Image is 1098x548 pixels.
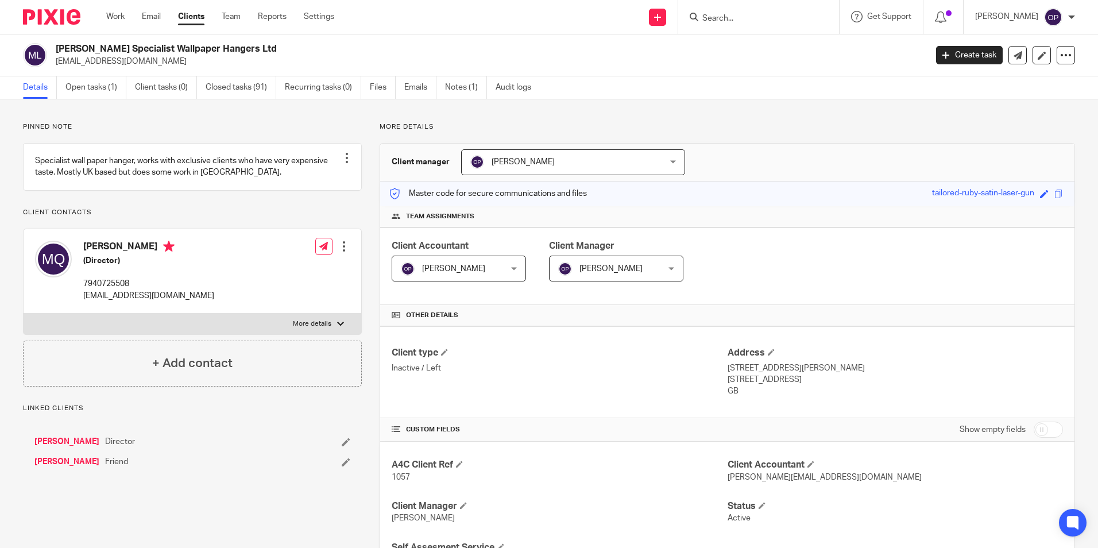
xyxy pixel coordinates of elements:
a: Recurring tasks (0) [285,76,361,99]
span: 1057 [392,473,410,481]
h4: CUSTOM FIELDS [392,425,727,434]
p: 7940725508 [83,278,214,290]
a: Files [370,76,396,99]
img: svg%3E [470,155,484,169]
a: Closed tasks (91) [206,76,276,99]
a: Create task [936,46,1003,64]
p: [EMAIL_ADDRESS][DOMAIN_NAME] [56,56,919,67]
i: Primary [163,241,175,252]
a: Audit logs [496,76,540,99]
span: [PERSON_NAME][EMAIL_ADDRESS][DOMAIN_NAME] [728,473,922,481]
a: Emails [404,76,436,99]
p: [PERSON_NAME] [975,11,1038,22]
span: Client Accountant [392,241,469,250]
img: svg%3E [23,43,47,67]
div: tailored-ruby-satin-laser-gun [932,187,1034,200]
img: svg%3E [35,241,72,277]
span: Get Support [867,13,911,21]
a: Details [23,76,57,99]
span: Other details [406,311,458,320]
h5: (Director) [83,255,214,267]
a: Client tasks (0) [135,76,197,99]
span: Director [105,436,135,447]
h4: Client Accountant [728,459,1063,471]
img: svg%3E [1044,8,1062,26]
a: [PERSON_NAME] [34,436,99,447]
img: svg%3E [558,262,572,276]
p: Linked clients [23,404,362,413]
span: Friend [105,456,128,468]
h4: Status [728,500,1063,512]
h4: Client type [392,347,727,359]
p: [STREET_ADDRESS] [728,374,1063,385]
a: [PERSON_NAME] [34,456,99,468]
span: Active [728,514,751,522]
p: Inactive / Left [392,362,727,374]
span: Team assignments [406,212,474,221]
span: [PERSON_NAME] [492,158,555,166]
span: [PERSON_NAME] [422,265,485,273]
a: Notes (1) [445,76,487,99]
h4: A4C Client Ref [392,459,727,471]
p: More details [380,122,1075,132]
img: svg%3E [401,262,415,276]
h3: Client manager [392,156,450,168]
a: Open tasks (1) [65,76,126,99]
a: Settings [304,11,334,22]
label: Show empty fields [960,424,1026,435]
span: [PERSON_NAME] [392,514,455,522]
img: Pixie [23,9,80,25]
p: GB [728,385,1063,397]
a: Work [106,11,125,22]
p: [EMAIL_ADDRESS][DOMAIN_NAME] [83,290,214,302]
a: Team [222,11,241,22]
a: Email [142,11,161,22]
h4: Client Manager [392,500,727,512]
h4: + Add contact [152,354,233,372]
p: [STREET_ADDRESS][PERSON_NAME] [728,362,1063,374]
h4: Address [728,347,1063,359]
a: Clients [178,11,204,22]
h4: [PERSON_NAME] [83,241,214,255]
p: Client contacts [23,208,362,217]
span: Client Manager [549,241,614,250]
h2: [PERSON_NAME] Specialist Wallpaper Hangers Ltd [56,43,746,55]
p: More details [293,319,331,329]
input: Search [701,14,805,24]
a: Reports [258,11,287,22]
span: [PERSON_NAME] [579,265,643,273]
p: Pinned note [23,122,362,132]
p: Master code for secure communications and files [389,188,587,199]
